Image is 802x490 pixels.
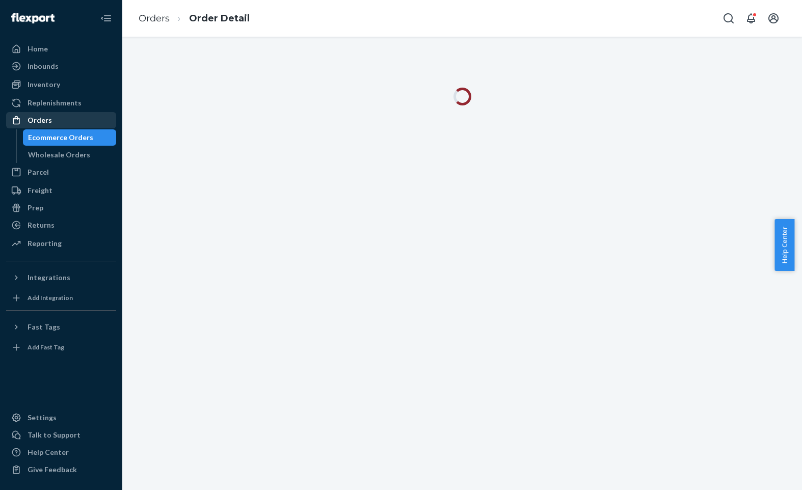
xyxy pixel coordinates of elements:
div: Ecommerce Orders [28,132,93,143]
div: Give Feedback [28,465,77,475]
a: Orders [139,13,170,24]
ol: breadcrumbs [130,4,258,34]
a: Inbounds [6,58,116,74]
div: Settings [28,413,57,423]
a: Help Center [6,444,116,460]
a: Add Integration [6,290,116,306]
div: Reporting [28,238,62,249]
div: Orders [28,115,52,125]
div: Fast Tags [28,322,60,332]
a: Ecommerce Orders [23,129,117,146]
a: Order Detail [189,13,250,24]
a: Parcel [6,164,116,180]
div: Inbounds [28,61,59,71]
a: Home [6,41,116,57]
div: Wholesale Orders [28,150,90,160]
a: Inventory [6,76,116,93]
a: Freight [6,182,116,199]
button: Integrations [6,269,116,286]
div: Add Fast Tag [28,343,64,351]
a: Orders [6,112,116,128]
button: Open notifications [741,8,761,29]
a: Wholesale Orders [23,147,117,163]
div: Talk to Support [28,430,81,440]
div: Add Integration [28,293,73,302]
div: Prep [28,203,43,213]
div: Parcel [28,167,49,177]
img: Flexport logo [11,13,55,23]
button: Open Search Box [718,8,739,29]
div: Help Center [28,447,69,457]
a: Talk to Support [6,427,116,443]
div: Integrations [28,273,70,283]
div: Returns [28,220,55,230]
a: Add Fast Tag [6,339,116,356]
button: Help Center [774,219,794,271]
a: Prep [6,200,116,216]
div: Replenishments [28,98,82,108]
button: Fast Tags [6,319,116,335]
a: Replenishments [6,95,116,111]
button: Close Navigation [96,8,116,29]
div: Freight [28,185,52,196]
div: Home [28,44,48,54]
a: Reporting [6,235,116,252]
a: Settings [6,410,116,426]
div: Inventory [28,79,60,90]
a: Returns [6,217,116,233]
button: Give Feedback [6,461,116,478]
button: Open account menu [763,8,784,29]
